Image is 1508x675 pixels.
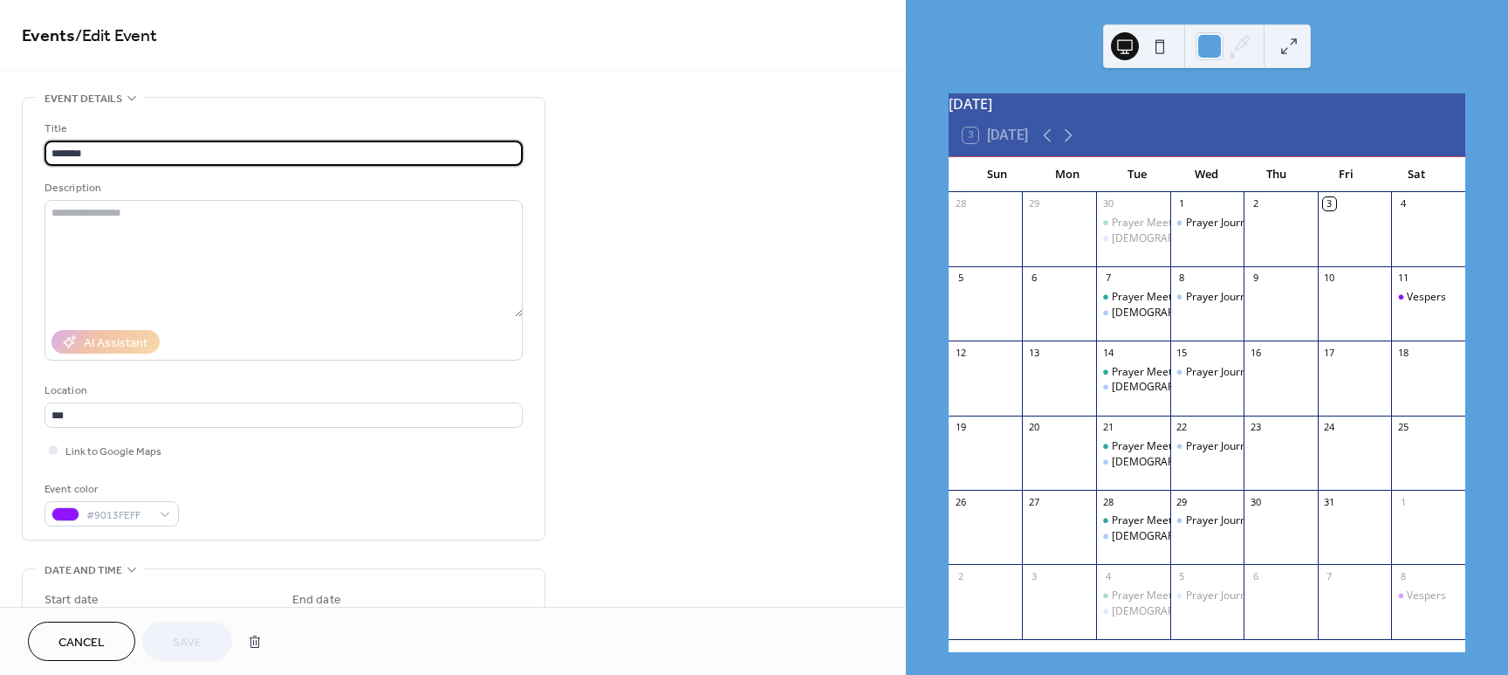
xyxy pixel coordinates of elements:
div: Prayer Meeting [1112,589,1187,603]
div: Oakhurst Church - Youth Group [1096,231,1170,246]
span: #9013FEFF [86,506,151,525]
div: Prayer Meeting [1096,216,1170,231]
div: 3 [1027,569,1040,582]
span: Date and time [45,561,122,580]
div: 23 [1249,421,1262,434]
div: 20 [1027,421,1040,434]
div: Tue [1102,157,1172,192]
button: Cancel [28,622,135,661]
div: Prayer Journey [1186,513,1258,528]
div: Vespers [1407,589,1446,603]
div: 2 [954,569,967,582]
div: 1 [1176,197,1189,210]
a: Events [22,19,75,53]
div: Vespers [1391,290,1465,305]
div: Prayer Journey [1186,216,1258,231]
div: Mon [1032,157,1102,192]
div: 29 [1027,197,1040,210]
div: 19 [954,421,967,434]
div: 10 [1323,272,1336,285]
div: End date [292,591,341,610]
div: Oakhurst Church - Youth Group [1096,604,1170,619]
div: [DEMOGRAPHIC_DATA] - Youth Group [1112,380,1297,395]
div: Sun [963,157,1032,192]
div: Prayer Journey [1170,589,1244,603]
div: Prayer Journey [1170,513,1244,528]
div: 22 [1176,421,1189,434]
div: Prayer Journey [1170,216,1244,231]
div: Prayer Meeting [1096,365,1170,380]
div: Prayer Journey [1186,290,1258,305]
span: / Edit Event [75,19,157,53]
div: 16 [1249,346,1262,359]
div: 1 [1396,495,1409,508]
div: 6 [1249,569,1262,582]
div: 17 [1323,346,1336,359]
div: Oakhurst Church - Youth Group [1096,529,1170,544]
span: Event details [45,90,122,108]
div: 27 [1027,495,1040,508]
div: Fri [1312,157,1381,192]
div: 8 [1396,569,1409,582]
div: Prayer Journey [1186,439,1258,454]
div: Prayer Meeting [1112,365,1187,380]
div: Prayer Journey [1186,589,1258,603]
div: Prayer Meeting [1112,290,1187,305]
div: 5 [954,272,967,285]
div: 18 [1396,346,1409,359]
div: [DATE] [949,93,1465,114]
div: Vespers [1407,290,1446,305]
div: Prayer Meeting [1096,439,1170,454]
div: Sat [1381,157,1451,192]
div: Prayer Meeting [1096,290,1170,305]
div: Oakhurst Church - Youth Group [1096,306,1170,320]
div: [DEMOGRAPHIC_DATA] - Youth Group [1112,231,1297,246]
div: 5 [1176,569,1189,582]
div: Prayer Meeting [1096,513,1170,528]
div: 24 [1323,421,1336,434]
div: Oakhurst Church - Youth Group [1096,380,1170,395]
div: Prayer Meeting [1112,439,1187,454]
div: Thu [1242,157,1312,192]
div: Prayer Meeting [1112,513,1187,528]
span: Cancel [58,634,105,652]
span: Link to Google Maps [65,443,161,461]
div: Prayer Meeting [1096,589,1170,603]
div: 30 [1101,197,1114,210]
div: 7 [1101,272,1114,285]
div: Prayer Journey [1170,439,1244,454]
div: Wed [1172,157,1242,192]
div: Vespers [1391,589,1465,603]
div: 12 [954,346,967,359]
div: 25 [1396,421,1409,434]
div: [DEMOGRAPHIC_DATA] - Youth Group [1112,529,1297,544]
div: 4 [1396,197,1409,210]
div: 28 [954,197,967,210]
div: Prayer Journey [1170,365,1244,380]
div: Oakhurst Church - Youth Group [1096,455,1170,470]
div: 11 [1396,272,1409,285]
div: 26 [954,495,967,508]
div: 30 [1249,495,1262,508]
div: Prayer Journey [1186,365,1258,380]
div: 28 [1101,495,1114,508]
div: 15 [1176,346,1189,359]
div: 4 [1101,569,1114,582]
div: 7 [1323,569,1336,582]
div: [DEMOGRAPHIC_DATA] - Youth Group [1112,306,1297,320]
div: [DEMOGRAPHIC_DATA] - Youth Group [1112,604,1297,619]
div: 29 [1176,495,1189,508]
div: 13 [1027,346,1040,359]
div: 6 [1027,272,1040,285]
div: 8 [1176,272,1189,285]
div: Event color [45,480,175,499]
div: 31 [1323,495,1336,508]
div: Prayer Meeting [1112,216,1187,231]
div: 3 [1323,197,1336,210]
div: Title [45,120,519,138]
div: Prayer Journey [1170,290,1244,305]
div: Description [45,179,519,197]
div: 9 [1249,272,1262,285]
div: Location [45,382,519,400]
div: 2 [1249,197,1262,210]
